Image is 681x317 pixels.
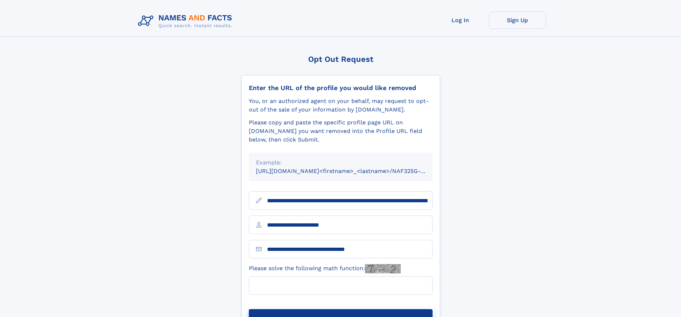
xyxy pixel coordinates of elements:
div: Enter the URL of the profile you would like removed [249,84,433,92]
div: Opt Out Request [241,55,440,64]
a: Log In [432,11,489,29]
img: Logo Names and Facts [135,11,238,31]
div: You, or an authorized agent on your behalf, may request to opt-out of the sale of your informatio... [249,97,433,114]
a: Sign Up [489,11,546,29]
div: Example: [256,158,425,167]
label: Please solve the following math function: [249,264,401,273]
small: [URL][DOMAIN_NAME]<firstname>_<lastname>/NAF325G-xxxxxxxx [256,168,446,174]
div: Please copy and paste the specific profile page URL on [DOMAIN_NAME] you want removed into the Pr... [249,118,433,144]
